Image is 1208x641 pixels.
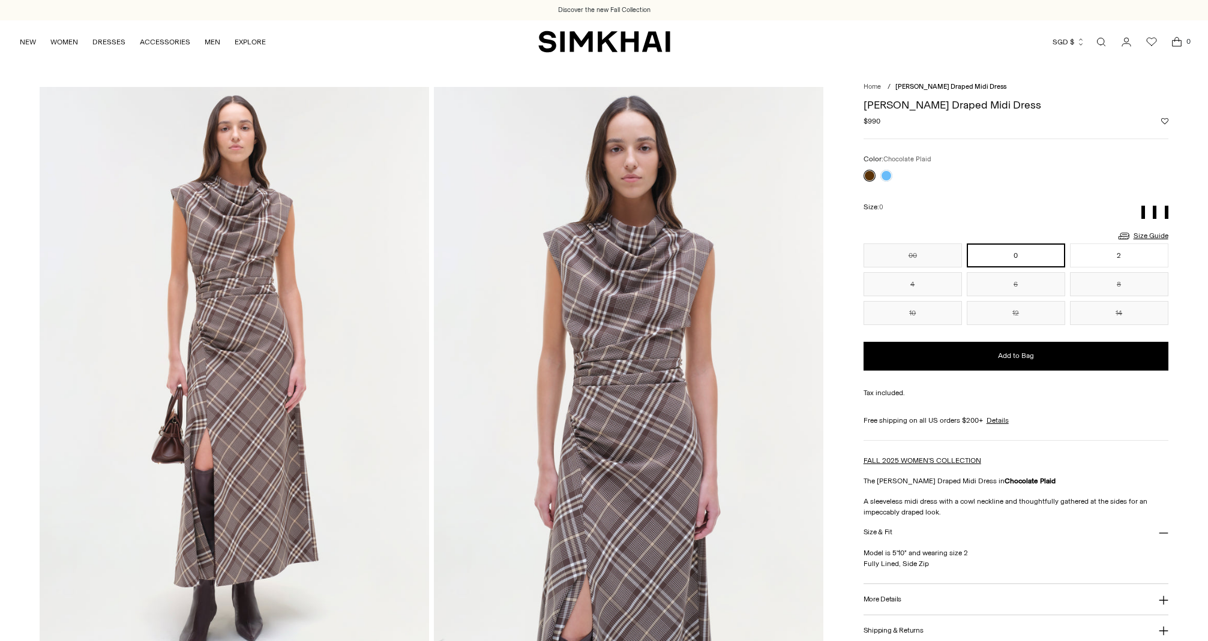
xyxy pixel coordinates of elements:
a: Details [987,415,1009,426]
h3: Size & Fit [864,528,892,536]
div: Free shipping on all US orders $200+ [864,415,1168,426]
nav: breadcrumbs [864,82,1168,92]
a: Discover the new Fall Collection [558,5,651,15]
span: $990 [864,116,880,127]
button: More Details [864,584,1168,615]
a: MEN [205,29,220,55]
span: Add to Bag [998,351,1034,361]
span: [PERSON_NAME] Draped Midi Dress [895,83,1006,91]
h3: Shipping & Returns [864,627,924,634]
label: Size: [864,201,883,213]
a: Open cart modal [1165,30,1189,54]
button: 00 [864,243,962,267]
a: Go to the account page [1114,30,1138,54]
label: Color: [864,154,931,165]
p: The [PERSON_NAME] Draped Midi Dress in [864,476,1168,486]
a: EXPLORE [235,29,266,55]
a: DRESSES [92,29,125,55]
h1: [PERSON_NAME] Draped Midi Dress [864,100,1168,110]
button: Size & Fit [864,517,1168,548]
span: 0 [879,203,883,211]
button: 2 [1070,243,1168,267]
span: 0 [1183,36,1194,47]
button: 8 [1070,272,1168,296]
a: Size Guide [1117,228,1168,243]
a: Home [864,83,881,91]
a: FALL 2025 WOMEN'S COLLECTION [864,456,981,465]
button: 10 [864,301,962,325]
button: 6 [967,272,1065,296]
button: 4 [864,272,962,296]
button: 12 [967,301,1065,325]
span: Chocolate Plaid [883,155,931,163]
p: Model is 5'10" and wearing size 2 Fully Lined, Side Zip [864,547,1168,569]
button: Add to Bag [864,342,1168,371]
button: 0 [967,243,1065,267]
button: 14 [1070,301,1168,325]
button: SGD $ [1053,29,1085,55]
div: / [888,82,891,92]
a: NEW [20,29,36,55]
div: Tax included. [864,387,1168,398]
a: WOMEN [50,29,78,55]
h3: More Details [864,595,901,603]
a: Open search modal [1089,30,1113,54]
strong: Chocolate Plaid [1005,477,1056,485]
p: A sleeveless midi dress with a cowl neckline and thoughtfully gathered at the sides for an impecc... [864,496,1168,517]
a: SIMKHAI [538,30,670,53]
button: Add to Wishlist [1161,118,1168,125]
a: ACCESSORIES [140,29,190,55]
a: Wishlist [1140,30,1164,54]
